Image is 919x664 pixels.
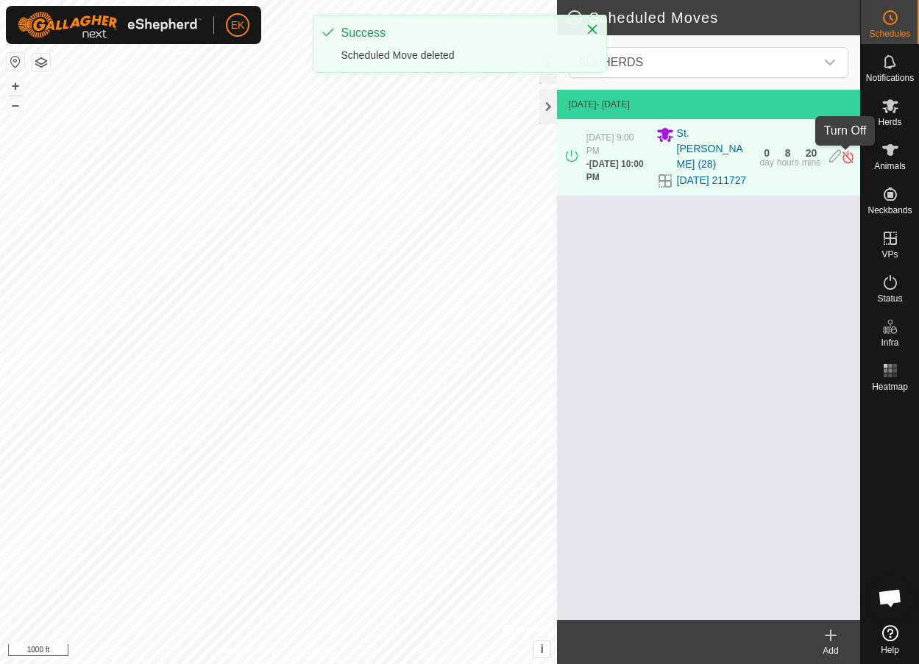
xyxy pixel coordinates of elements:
[597,99,630,110] span: - [DATE]
[7,53,24,71] button: Reset Map
[7,77,24,95] button: +
[802,158,820,167] div: mins
[815,48,845,77] div: dropdown trigger
[866,74,914,82] span: Notifications
[341,24,571,42] div: Success
[541,643,544,655] span: i
[18,12,202,38] img: Gallagher Logo
[32,54,50,71] button: Map Layers
[801,644,860,657] div: Add
[841,149,855,165] img: Turn off schedule move
[293,645,336,658] a: Contact Us
[677,126,751,172] span: St. [PERSON_NAME] (28)
[231,18,245,33] span: EK
[872,382,908,391] span: Heatmap
[566,9,860,26] h2: Scheduled Moves
[785,148,791,158] div: 8
[878,118,901,126] span: Herds
[572,48,815,77] span: ALL HERDS
[220,645,275,658] a: Privacy Policy
[806,148,817,158] div: 20
[764,148,770,158] div: 0
[569,99,597,110] span: [DATE]
[586,157,647,184] div: -
[877,294,902,303] span: Status
[677,173,747,188] a: [DATE] 211727
[881,250,898,259] span: VPs
[869,29,910,38] span: Schedules
[777,158,799,167] div: hours
[759,158,773,167] div: day
[586,132,634,156] span: [DATE] 9:00 PM
[7,96,24,114] button: –
[582,19,603,40] button: Close
[578,56,643,68] span: ALL HERDS
[868,576,912,620] div: Open chat
[867,206,912,215] span: Neckbands
[881,646,899,654] span: Help
[874,162,906,171] span: Animals
[881,338,898,347] span: Infra
[861,619,919,660] a: Help
[586,159,644,182] span: [DATE] 10:00 PM
[341,48,571,63] div: Scheduled Move deleted
[534,641,550,657] button: i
